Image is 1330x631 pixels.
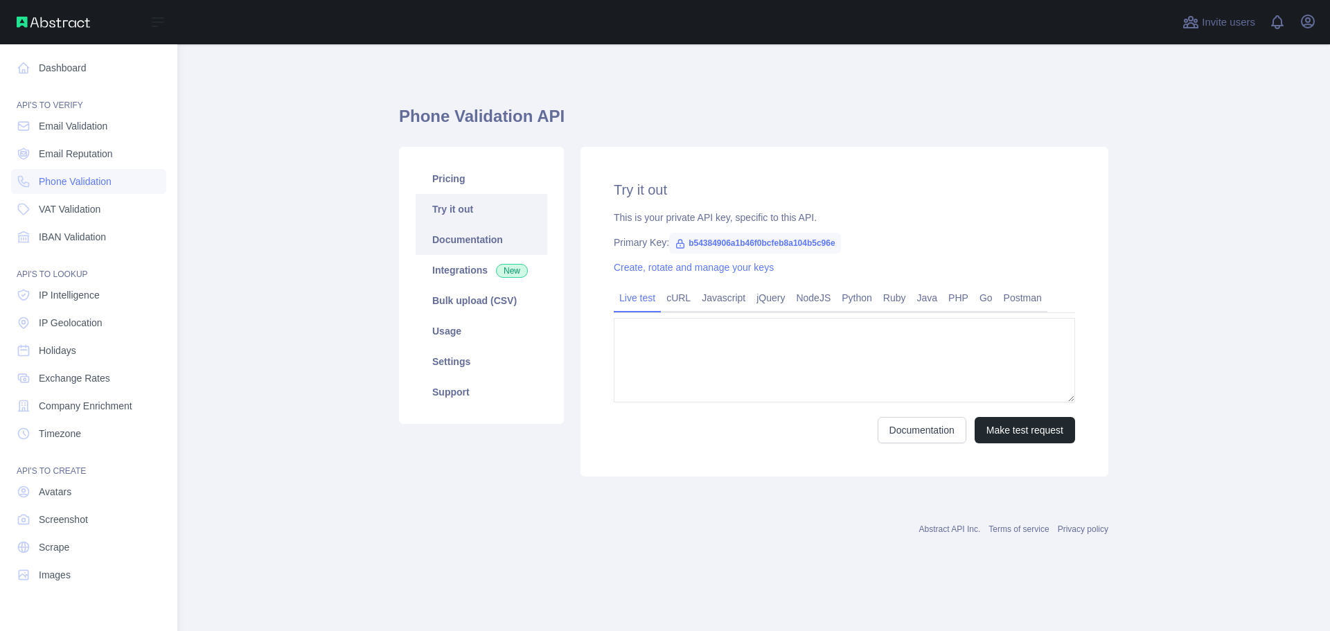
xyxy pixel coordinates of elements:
[836,287,878,309] a: Python
[39,288,100,302] span: IP Intelligence
[39,485,71,499] span: Avatars
[1180,11,1258,33] button: Invite users
[39,371,110,385] span: Exchange Rates
[878,287,912,309] a: Ruby
[416,377,547,407] a: Support
[496,264,528,278] span: New
[669,233,841,254] span: b54384906a1b46f0bcfeb8a104b5c96e
[39,119,107,133] span: Email Validation
[1202,15,1255,30] span: Invite users
[614,262,774,273] a: Create, rotate and manage your keys
[878,417,966,443] a: Documentation
[751,287,790,309] a: jQuery
[11,224,166,249] a: IBAN Validation
[998,287,1047,309] a: Postman
[416,163,547,194] a: Pricing
[11,507,166,532] a: Screenshot
[11,449,166,477] div: API'S TO CREATE
[39,344,76,357] span: Holidays
[11,562,166,587] a: Images
[11,114,166,139] a: Email Validation
[696,287,751,309] a: Javascript
[974,287,998,309] a: Go
[39,399,132,413] span: Company Enrichment
[11,283,166,308] a: IP Intelligence
[11,141,166,166] a: Email Reputation
[416,194,547,224] a: Try it out
[39,175,112,188] span: Phone Validation
[39,568,71,582] span: Images
[661,287,696,309] a: cURL
[416,255,547,285] a: Integrations New
[11,421,166,446] a: Timezone
[919,524,981,534] a: Abstract API Inc.
[416,316,547,346] a: Usage
[975,417,1075,443] button: Make test request
[17,17,90,28] img: Abstract API
[39,513,88,526] span: Screenshot
[11,55,166,80] a: Dashboard
[790,287,836,309] a: NodeJS
[11,169,166,194] a: Phone Validation
[11,83,166,111] div: API'S TO VERIFY
[416,346,547,377] a: Settings
[11,252,166,280] div: API'S TO LOOKUP
[39,540,69,554] span: Scrape
[39,202,100,216] span: VAT Validation
[943,287,974,309] a: PHP
[39,147,113,161] span: Email Reputation
[11,197,166,222] a: VAT Validation
[39,230,106,244] span: IBAN Validation
[614,287,661,309] a: Live test
[11,310,166,335] a: IP Geolocation
[988,524,1049,534] a: Terms of service
[11,393,166,418] a: Company Enrichment
[416,285,547,316] a: Bulk upload (CSV)
[11,366,166,391] a: Exchange Rates
[11,479,166,504] a: Avatars
[39,427,81,441] span: Timezone
[416,224,547,255] a: Documentation
[11,338,166,363] a: Holidays
[11,535,166,560] a: Scrape
[1058,524,1108,534] a: Privacy policy
[399,105,1108,139] h1: Phone Validation API
[614,235,1075,249] div: Primary Key:
[614,180,1075,199] h2: Try it out
[614,211,1075,224] div: This is your private API key, specific to this API.
[912,287,943,309] a: Java
[39,316,103,330] span: IP Geolocation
